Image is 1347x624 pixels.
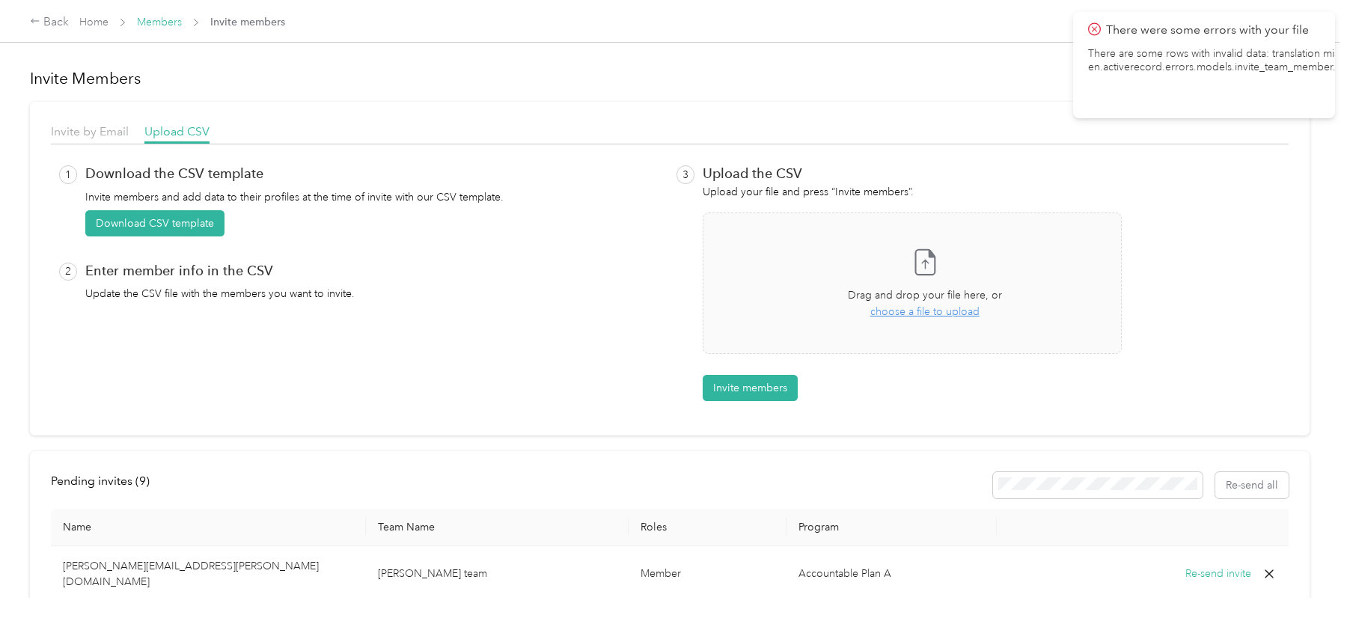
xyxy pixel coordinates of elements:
button: Invite members [703,375,798,401]
th: Team Name [366,509,629,546]
span: Upload CSV [144,124,210,138]
p: Invite members and add data to their profiles at the time of invite with our CSV template. [85,189,504,205]
span: [PERSON_NAME] team [378,567,487,580]
span: ( 9 ) [135,474,150,488]
p: Upload your file and press “Invite members”. [703,184,914,200]
div: Back [30,13,69,31]
button: Re-send all [1215,472,1289,498]
button: Re-send invite [1185,566,1251,582]
span: choose a file to upload [870,305,980,318]
th: Roles [629,509,786,546]
a: Members [137,16,182,28]
h1: Invite Members [30,68,1310,89]
div: left-menu [51,472,160,498]
span: Invite by Email [51,124,129,138]
span: Drag and drop your file here, orchoose a file to upload [703,213,1146,353]
th: Program [786,509,997,546]
span: Invite members [210,14,285,30]
p: 3 [676,165,695,184]
p: 2 [59,263,78,281]
span: Pending invites [51,474,150,488]
p: 1 [59,165,78,184]
p: Download the CSV template [85,165,263,181]
p: Update the CSV file with the members you want to invite. [85,286,355,302]
span: Member [641,567,681,580]
p: [PERSON_NAME][EMAIL_ADDRESS][PERSON_NAME][DOMAIN_NAME] [63,558,354,590]
span: Drag and drop your file here, or [848,289,1002,302]
a: Home [79,16,109,28]
p: Enter member info in the CSV [85,263,273,278]
button: Download CSV template [85,210,224,236]
span: Accountable Plan A [798,567,891,580]
th: Name [51,509,366,546]
div: Resend all invitations [993,472,1289,498]
p: Upload the CSV [703,165,802,181]
iframe: Everlance-gr Chat Button Frame [1263,540,1347,624]
div: info-bar [51,472,1289,498]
